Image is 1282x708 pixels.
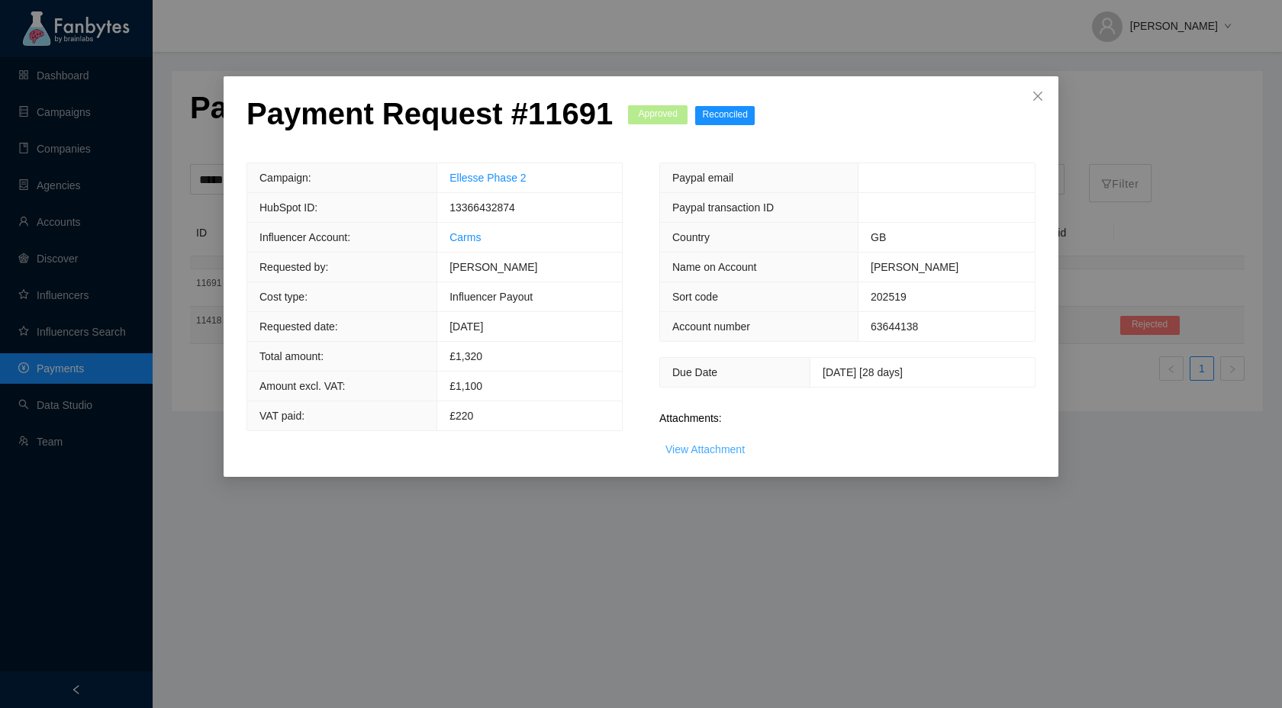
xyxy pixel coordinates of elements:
span: 63644138 [871,320,918,333]
span: Influencer Payout [449,291,533,303]
span: Requested date: [259,320,338,333]
p: Payment Request # 11691 [246,95,613,132]
span: Campaign: [259,172,311,184]
span: 13366432874 [449,201,515,214]
span: GB [871,231,886,243]
a: Carms [449,231,481,243]
span: VAT paid: [259,410,304,422]
span: Account number [672,320,750,333]
button: Close [1017,76,1058,117]
span: [PERSON_NAME] [871,261,958,273]
span: Requested by: [259,261,328,273]
span: £220 [449,410,473,422]
span: [DATE] [28 days] [823,366,903,378]
span: Sort code [672,291,718,303]
span: Cost type: [259,291,308,303]
span: close [1032,90,1044,102]
span: [PERSON_NAME] [449,261,537,273]
span: £1,100 [449,380,482,392]
a: Ellesse Phase 2 [449,172,526,184]
span: Due Date [672,366,717,378]
span: Paypal transaction ID [672,201,774,214]
span: Name on Account [672,261,757,273]
a: View Attachment [665,443,745,455]
span: Total amount: [259,350,324,362]
span: Influencer Account: [259,231,350,243]
span: Paypal email [672,172,733,184]
span: Country [672,231,710,243]
span: 202519 [871,291,907,303]
span: Approved [628,105,688,124]
span: £ 1,320 [449,350,482,362]
span: Amount excl. VAT: [259,380,345,392]
span: Reconciled [695,106,755,125]
span: [DATE] [449,320,483,333]
span: HubSpot ID: [259,201,317,214]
